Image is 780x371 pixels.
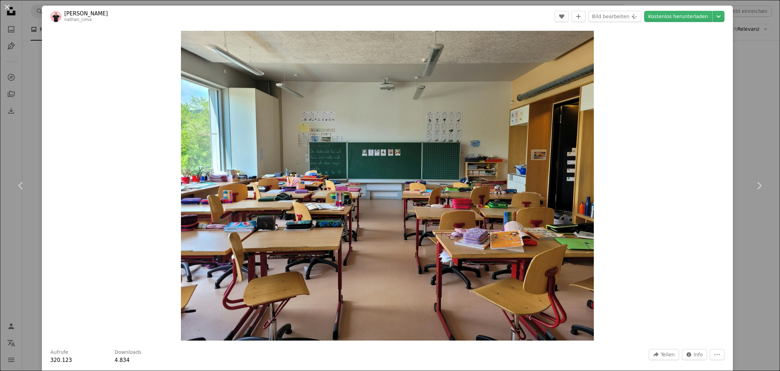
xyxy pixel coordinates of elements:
[50,357,72,363] span: 320.123
[50,349,68,356] h3: Aufrufe
[555,11,569,22] button: Gefällt mir
[710,349,724,360] button: Weitere Aktionen
[115,357,130,363] span: 4.834
[644,11,712,22] a: Kostenlos herunterladen
[181,31,593,341] img: Ein Klassenzimmer mit vielen Tischen und Stühlen
[713,11,724,22] button: Downloadgröße auswählen
[571,11,585,22] button: Zu Kollektion hinzufügen
[64,17,92,22] a: nathan_cima
[64,10,108,17] a: [PERSON_NAME]
[661,349,675,360] span: Teilen
[181,31,593,341] button: Dieses Bild heranzoomen
[588,11,641,22] button: Bild bearbeiten
[682,349,707,360] button: Statistiken zu diesem Bild
[694,349,703,360] span: Info
[649,349,679,360] button: Dieses Bild teilen
[738,152,780,219] a: Weiter
[50,11,61,22] img: Zum Profil von Nathan Cima
[115,349,141,356] h3: Downloads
